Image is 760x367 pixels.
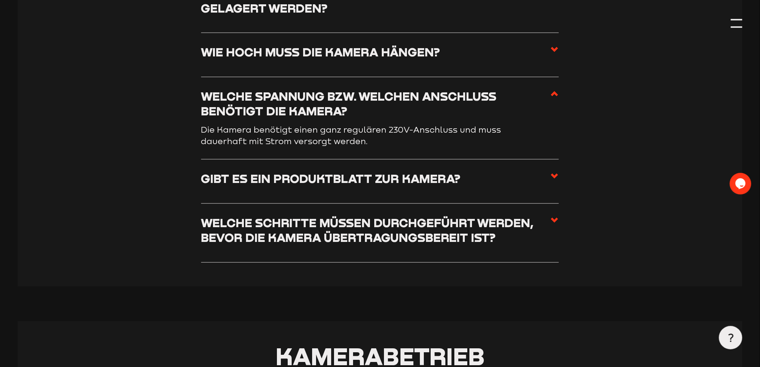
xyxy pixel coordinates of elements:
h3: Welche Schritte müssen durchgeführt werden, bevor die Kamera übertragungsbereit ist? [201,216,551,245]
iframe: chat widget [730,173,753,194]
h3: Gibt es ein Produktblatt zur Kamera? [201,171,461,186]
p: Die Kamera benötigt einen ganz regulären 230V-Anschluss und muss dauerhaft mit Strom versorgt wer... [201,124,506,148]
h3: Wie hoch muss die Kamera hängen? [201,45,440,60]
h3: Welche Spannung bzw. welchen Anschluss benötigt die Kamera? [201,89,551,118]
